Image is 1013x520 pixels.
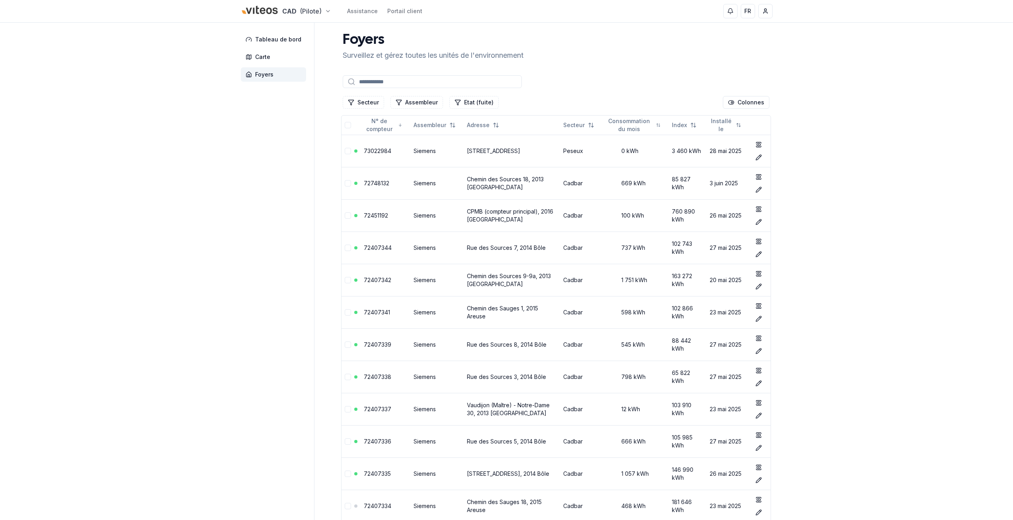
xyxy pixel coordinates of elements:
[345,148,351,154] button: Sélectionner la ligne
[560,328,602,361] td: Cadbar
[409,119,461,131] button: Not sorted. Click to sort ascending.
[364,117,395,133] span: N° de compteur
[359,119,408,131] button: Sorted descending. Click to sort ascending.
[601,119,666,131] button: Not sorted. Click to sort ascending.
[410,328,464,361] td: Siemens
[345,277,351,283] button: Sélectionner la ligne
[255,35,301,43] span: Tableau de bord
[364,180,389,186] a: 72748132
[364,309,390,316] a: 72407341
[241,3,331,20] button: CAD(Pilote)
[563,121,585,129] span: Secteur
[364,502,391,509] a: 72407334
[605,276,666,284] div: 1 751 kWh
[672,240,703,256] div: 102 743 kWh
[467,273,551,287] a: Chemin des Sources 9-9a, 2013 [GEOGRAPHIC_DATA]
[410,393,464,425] td: Siemens
[345,374,351,380] button: Sélectionner la ligne
[467,176,544,190] a: Chemin des Sources 18, 2013 [GEOGRAPHIC_DATA]
[345,438,351,445] button: Sélectionner la ligne
[347,7,378,15] a: Assistance
[364,438,391,445] a: 72407336
[364,277,391,283] a: 72407342
[744,7,751,15] span: FR
[672,304,703,320] div: 102 866 kWh
[710,117,733,133] span: Installé le
[343,32,523,48] h1: Foyers
[282,6,297,16] span: CAD
[707,264,749,296] td: 20 mai 2025
[345,503,351,509] button: Sélectionner la ligne
[667,119,701,131] button: Not sorted. Click to sort ascending.
[467,498,542,513] a: Chemin des Sauges 18, 2015 Areuse
[605,179,666,187] div: 669 kWh
[672,147,703,155] div: 3 460 kWh
[723,96,769,109] button: Cocher les colonnes
[414,121,446,129] span: Assembleur
[345,471,351,477] button: Sélectionner la ligne
[672,369,703,385] div: 65 822 kWh
[390,96,443,109] button: Filtrer les lignes
[467,438,546,445] a: Rue des Sources 5, 2014 Bôle
[410,232,464,264] td: Siemens
[241,67,309,82] a: Foyers
[345,406,351,412] button: Sélectionner la ligne
[707,232,749,264] td: 27 mai 2025
[364,406,391,412] a: 72407337
[410,199,464,232] td: Siemens
[672,337,703,353] div: 88 442 kWh
[605,147,666,155] div: 0 kWh
[449,96,499,109] button: Filtrer les lignes
[364,147,391,154] a: 73022984
[707,328,749,361] td: 27 mai 2025
[345,245,351,251] button: Sélectionner la ligne
[672,434,703,449] div: 105 985 kWh
[741,4,755,18] button: FR
[467,208,553,223] a: CPMB (compteur principal), 2016 [GEOGRAPHIC_DATA]
[241,32,309,47] a: Tableau de bord
[364,470,391,477] a: 72407335
[605,308,666,316] div: 598 kWh
[705,119,746,131] button: Not sorted. Click to sort ascending.
[560,361,602,393] td: Cadbar
[343,96,384,109] button: Filtrer les lignes
[462,119,504,131] button: Not sorted. Click to sort ascending.
[343,50,523,61] p: Surveillez et gérez toutes les unités de l'environnement
[605,244,666,252] div: 737 kWh
[410,135,464,167] td: Siemens
[410,167,464,199] td: Siemens
[467,244,546,251] a: Rue des Sources 7, 2014 Bôle
[707,393,749,425] td: 23 mai 2025
[255,71,273,78] span: Foyers
[672,466,703,482] div: 146 990 kWh
[345,341,351,348] button: Sélectionner la ligne
[707,199,749,232] td: 26 mai 2025
[560,167,602,199] td: Cadbar
[467,341,547,348] a: Rue des Sources 8, 2014 Bôle
[467,305,538,320] a: Chemin des Sauges 1, 2015 Areuse
[345,122,351,128] button: Tout sélectionner
[605,212,666,220] div: 100 kWh
[467,402,550,416] a: Vaudijon (Maître) - Notre-Dame 30, 2013 [GEOGRAPHIC_DATA]
[605,438,666,445] div: 666 kWh
[707,135,749,167] td: 28 mai 2025
[364,373,391,380] a: 72407338
[605,405,666,413] div: 12 kWh
[560,264,602,296] td: Cadbar
[605,470,666,478] div: 1 057 kWh
[387,7,422,15] a: Portail client
[560,457,602,490] td: Cadbar
[410,361,464,393] td: Siemens
[560,296,602,328] td: Cadbar
[364,212,388,219] a: 72451192
[364,244,392,251] a: 72407344
[241,1,279,20] img: Viteos - CAD Logo
[467,470,549,477] a: [STREET_ADDRESS], 2014 Bôle
[672,121,687,129] span: Index
[345,212,351,219] button: Sélectionner la ligne
[241,50,309,64] a: Carte
[707,296,749,328] td: 23 mai 2025
[410,264,464,296] td: Siemens
[707,361,749,393] td: 27 mai 2025
[672,401,703,417] div: 103 910 kWh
